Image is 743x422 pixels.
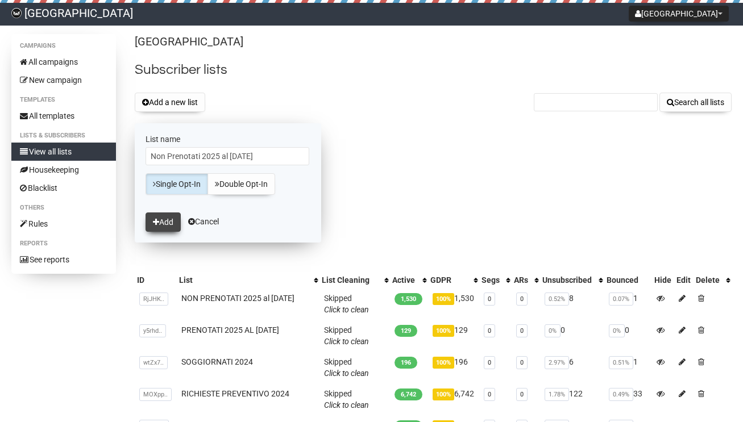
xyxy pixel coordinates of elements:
[433,325,454,337] span: 100%
[512,272,540,288] th: ARs: No sort applied, activate to apply an ascending sort
[545,293,569,306] span: 0.52%
[146,147,309,165] input: The name of your new list
[395,388,422,400] span: 6,742
[607,274,650,286] div: Bounced
[177,272,319,288] th: List: No sort applied, activate to apply an ascending sort
[11,8,22,18] img: 4f4ef03053165e880dc35263d9f96771
[11,39,116,53] li: Campaigns
[514,274,529,286] div: ARs
[11,179,116,197] a: Blacklist
[540,352,604,383] td: 6
[428,320,480,352] td: 129
[488,359,491,366] a: 0
[324,400,369,410] a: Click to clean
[181,389,289,398] a: RICHIESTE PREVENTIVO 2024
[545,324,561,337] span: 0%
[207,173,275,195] a: Double Opt-In
[395,293,422,305] span: 1,530
[652,272,674,288] th: Hide: No sort applied, sorting is disabled
[609,324,625,337] span: 0%
[520,359,524,366] a: 0
[428,352,480,383] td: 196
[488,295,491,303] a: 0
[659,93,732,112] button: Search all lists
[324,389,369,410] span: Skipped
[433,357,454,369] span: 100%
[324,294,369,314] span: Skipped
[324,369,369,378] a: Click to clean
[11,215,116,233] a: Rules
[694,272,732,288] th: Delete: No sort applied, activate to apply an ascending sort
[188,217,219,226] a: Cancel
[179,274,308,286] div: List
[609,293,633,306] span: 0.07%
[139,388,172,401] span: MOXpp..
[604,383,652,415] td: 33
[390,272,427,288] th: Active: No sort applied, activate to apply an ascending sort
[319,272,390,288] th: List Cleaning: No sort applied, activate to apply an ascending sort
[428,288,480,320] td: 1,530
[11,250,116,269] a: See reports
[135,34,732,49] p: [GEOGRAPHIC_DATA]
[482,274,500,286] div: Segs
[146,134,310,144] label: List name
[479,272,512,288] th: Segs: No sort applied, activate to apply an ascending sort
[540,383,604,415] td: 122
[11,107,116,125] a: All templates
[540,320,604,352] td: 0
[11,71,116,89] a: New campaign
[395,357,417,369] span: 196
[433,293,454,305] span: 100%
[428,383,480,415] td: 6,742
[488,391,491,398] a: 0
[11,53,116,71] a: All campaigns
[146,212,181,232] button: Add
[545,356,569,369] span: 2.97%
[433,388,454,400] span: 100%
[520,327,524,335] a: 0
[324,325,369,346] span: Skipped
[11,201,116,215] li: Others
[520,295,524,303] a: 0
[395,325,417,337] span: 129
[392,274,416,286] div: Active
[181,325,279,335] a: PRENOTATI 2025 AL [DATE]
[146,173,208,195] a: Single Opt-In
[139,356,168,369] span: wtZx7..
[135,272,177,288] th: ID: No sort applied, sorting is disabled
[11,93,116,107] li: Templates
[540,288,604,320] td: 8
[430,274,468,286] div: GDPR
[676,274,691,286] div: Edit
[322,274,379,286] div: List Cleaning
[654,274,672,286] div: Hide
[674,272,694,288] th: Edit: No sort applied, sorting is disabled
[545,388,569,401] span: 1.78%
[135,60,732,80] h2: Subscriber lists
[324,337,369,346] a: Click to clean
[11,143,116,161] a: View all lists
[135,93,205,112] button: Add a new list
[696,274,720,286] div: Delete
[324,357,369,378] span: Skipped
[139,293,168,306] span: RjJHK..
[181,294,294,303] a: NON PRENOTATI 2025 al [DATE]
[137,274,175,286] div: ID
[609,356,633,369] span: 0.51%
[629,6,729,22] button: [GEOGRAPHIC_DATA]
[488,327,491,335] a: 0
[604,352,652,383] td: 1
[609,388,633,401] span: 0.49%
[324,305,369,314] a: Click to clean
[11,237,116,250] li: Reports
[540,272,604,288] th: Unsubscribed: No sort applied, activate to apply an ascending sort
[181,357,253,366] a: SOGGIORNATI 2024
[139,324,166,337] span: y5rhd..
[428,272,480,288] th: GDPR: No sort applied, activate to apply an ascending sort
[11,161,116,179] a: Housekeeping
[604,320,652,352] td: 0
[542,274,593,286] div: Unsubscribed
[604,272,652,288] th: Bounced: No sort applied, sorting is disabled
[520,391,524,398] a: 0
[604,288,652,320] td: 1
